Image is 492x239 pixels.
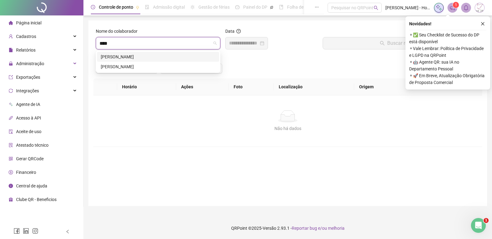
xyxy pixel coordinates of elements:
div: [PERSON_NAME] [101,63,215,70]
span: file-done [145,5,149,9]
span: Aceite de uso [16,129,41,134]
div: VERA MARIA PASSOS DOS SANTOS [97,62,219,72]
span: lock [9,61,13,66]
span: Relatórios [16,48,36,52]
span: solution [9,143,13,147]
span: close [481,22,485,26]
span: Exportações [16,75,40,80]
span: api [9,116,13,120]
th: Horário [117,78,176,95]
span: Painel do DP [243,5,267,10]
span: qrcode [9,157,13,161]
span: Controle de ponto [99,5,133,10]
span: export [9,75,13,79]
div: [PERSON_NAME] [101,53,215,60]
span: Reportar bug e/ou melhoria [292,226,345,231]
span: Data [225,29,235,34]
th: Foto [229,78,274,95]
span: Gestão de férias [198,5,230,10]
span: Clube QR - Beneficios [16,197,57,202]
span: linkedin [23,228,29,234]
span: 1 [484,218,489,223]
span: pushpin [270,6,274,9]
footer: QRPoint © 2025 - 2.93.1 - [83,217,492,239]
span: user-add [9,34,13,39]
span: Folha de pagamento [287,5,327,10]
span: Atestado técnico [16,143,49,148]
sup: 1 [453,2,459,8]
iframe: Intercom live chat [471,218,486,233]
span: bell [463,5,469,10]
span: info-circle [9,184,13,188]
span: Versão [263,226,276,231]
button: Buscar registros [323,37,480,49]
span: Agente de IA [16,102,40,107]
span: Novidades ! [409,20,431,27]
span: Financeiro [16,170,36,175]
span: Administração [16,61,44,66]
span: notification [450,5,455,10]
span: book [279,5,283,9]
span: 1 [455,3,457,7]
span: sun [190,5,195,9]
span: Central de ajuda [16,183,47,188]
th: Origem [354,78,413,95]
span: ⚬ 🚀 Em Breve, Atualização Obrigatória de Proposta Comercial [409,72,486,86]
span: instagram [32,228,38,234]
span: Página inicial [16,20,41,25]
th: Localização [274,78,354,95]
span: clock-circle [91,5,95,9]
span: search [374,6,378,10]
span: ⚬ ✅ Seu Checklist de Sucesso do DP está disponível [409,31,486,45]
span: gift [9,197,13,202]
span: ellipsis [315,5,319,9]
span: audit [9,129,13,134]
span: home [9,21,13,25]
span: Cadastros [16,34,36,39]
span: facebook [14,228,20,234]
div: Não há dados [101,125,475,132]
span: left [66,229,70,234]
label: Nome do colaborador [96,28,142,35]
div: MARILZA LEITE PASSOS [97,52,219,62]
span: Acesso à API [16,115,41,120]
span: Integrações [16,88,39,93]
span: file [9,48,13,52]
span: ⚬ 🤖 Agente QR: sua IA no Departamento Pessoal [409,59,486,72]
th: Ações [176,78,229,95]
span: dollar [9,170,13,174]
span: pushpin [136,6,139,9]
span: question-circle [236,29,241,33]
span: Admissão digital [153,5,185,10]
img: sparkle-icon.fc2bf0ac1784a2077858766a79e2daf3.svg [435,4,442,11]
img: 36294 [475,3,484,12]
span: ⚬ Vale Lembrar: Política de Privacidade e LGPD na QRPoint [409,45,486,59]
span: Gerar QRCode [16,156,44,161]
span: [PERSON_NAME] - Hotel Abba Uno Ltda [385,4,430,11]
span: sync [9,89,13,93]
span: dashboard [235,5,240,9]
